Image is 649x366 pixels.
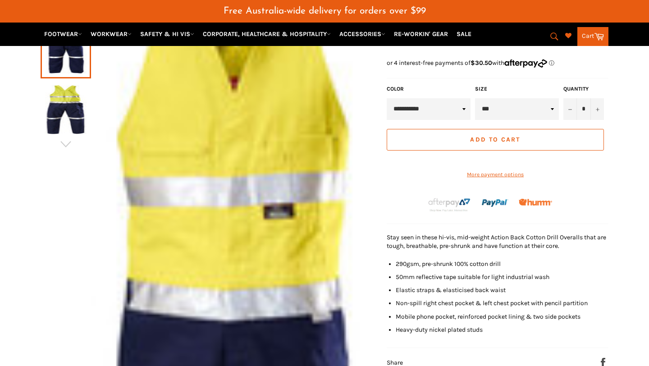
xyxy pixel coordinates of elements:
li: 290gsm, pre-shrunk 100% cotton drill [396,260,608,268]
img: Afterpay-Logo-on-dark-bg_large.png [427,197,471,212]
span: Free Australia-wide delivery for orders over $99 [224,6,426,16]
img: paypal.png [482,190,508,216]
button: Increase item quantity by one [590,98,604,120]
a: RE-WORKIN' GEAR [390,26,452,42]
a: More payment options [387,171,604,178]
li: Heavy-duty nickel plated studs [396,325,608,334]
a: WORKWEAR [87,26,135,42]
label: Quantity [563,85,604,93]
a: FOOTWEAR [41,26,86,42]
a: Cart [577,27,608,46]
li: Mobile phone pocket, reinforced pocket lining & two side pockets [396,312,608,321]
a: SALE [453,26,475,42]
button: Reduce item quantity by one [563,98,577,120]
a: CORPORATE, HEALTHCARE & HOSPITALITY [199,26,334,42]
span: Stay seen in these hi-vis, mid-weight Action Back Cotton Drill Overalls that are tough, breathabl... [387,233,606,250]
label: Size [475,85,559,93]
img: HARD YAKKA Hi Vis Drill Action Back Taped Overall (Y01055) - Workin' Gear [45,85,87,134]
li: Non-spill right chest pocket & left chest pocket with pencil partition [396,299,608,307]
span: Add to Cart [470,136,520,143]
img: Humm_core_logo_RGB-01_300x60px_small_195d8312-4386-4de7-b182-0ef9b6303a37.png [519,199,552,206]
label: Color [387,85,471,93]
a: ACCESSORIES [336,26,389,42]
li: Elastic straps & elasticised back waist [396,286,608,294]
li: 50mm reflective tape suitable for light industrial wash [396,273,608,281]
button: Add to Cart [387,129,604,151]
a: SAFETY & HI VIS [137,26,198,42]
